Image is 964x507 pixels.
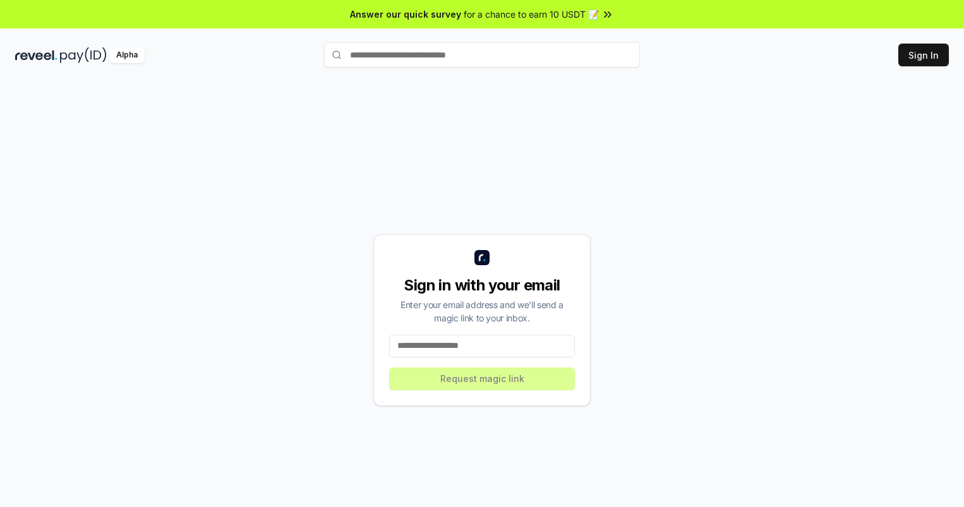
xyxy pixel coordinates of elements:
span: for a chance to earn 10 USDT 📝 [464,8,599,21]
div: Sign in with your email [389,275,575,295]
div: Enter your email address and we’ll send a magic link to your inbox. [389,298,575,325]
img: logo_small [474,250,490,265]
img: reveel_dark [15,47,57,63]
span: Answer our quick survey [350,8,461,21]
button: Sign In [898,44,949,66]
div: Alpha [109,47,145,63]
img: pay_id [60,47,107,63]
